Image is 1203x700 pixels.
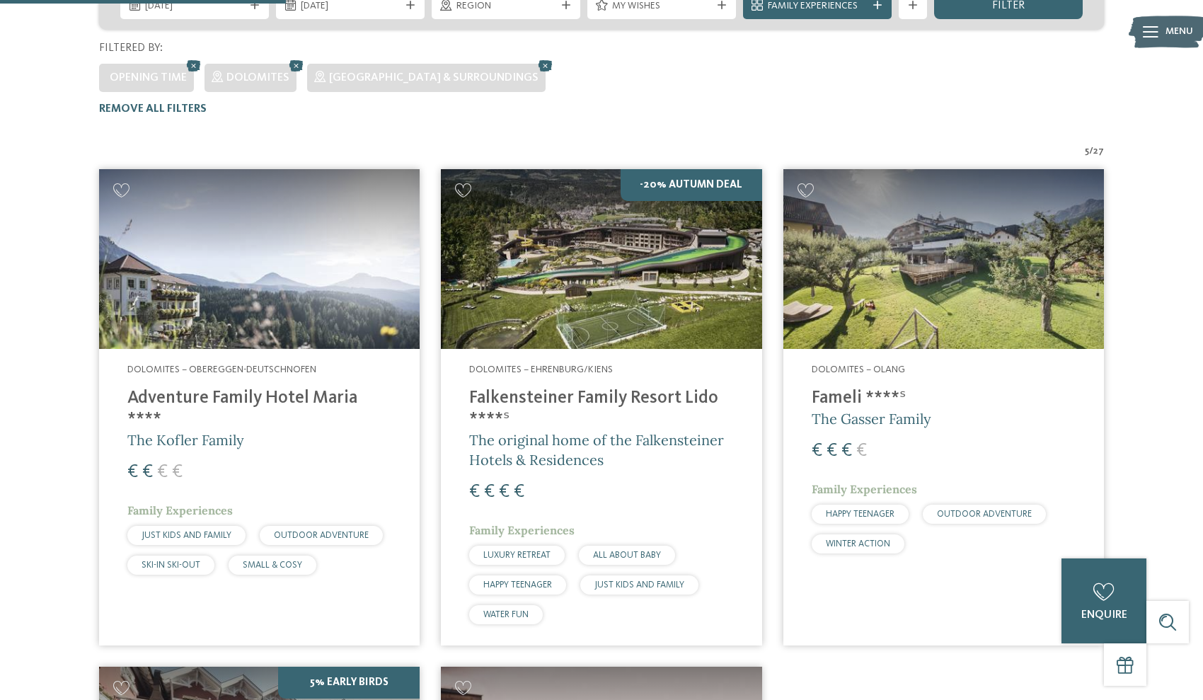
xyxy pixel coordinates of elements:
span: [GEOGRAPHIC_DATA] & surroundings [329,72,539,84]
span: € [812,442,822,460]
img: Looking for family hotels? Find the best ones here! [441,169,761,350]
span: Remove all filters [99,103,207,115]
span: Family Experiences [127,503,233,517]
h4: Adventure Family Hotel Maria **** [127,388,391,430]
span: € [142,463,153,481]
span: HAPPY TEENAGER [826,510,894,519]
span: Opening time [110,72,187,84]
span: ALL ABOUT BABY [593,551,661,560]
span: JUST KIDS AND FAMILY [142,531,231,540]
span: HAPPY TEENAGER [483,580,552,590]
span: Dolomites – Olang [812,365,905,374]
span: SKI-IN SKI-OUT [142,561,200,570]
span: WATER FUN [483,610,529,619]
span: The Kofler Family [127,431,244,449]
span: € [856,442,867,460]
span: WINTER ACTION [826,539,890,549]
span: / [1089,144,1093,159]
span: 27 [1093,144,1104,159]
a: Looking for family hotels? Find the best ones here! Dolomites – Olang Fameli ****ˢ The Gasser Fam... [783,169,1104,646]
span: 5 [1085,144,1089,159]
span: € [157,463,168,481]
span: € [172,463,183,481]
span: OUTDOOR ADVENTURE [937,510,1032,519]
span: SMALL & COSY [243,561,302,570]
a: Looking for family hotels? Find the best ones here! Dolomites – Obereggen-Deutschnofen Adventure ... [99,169,420,646]
span: The Gasser Family [812,410,931,428]
span: € [484,483,495,501]
span: € [514,483,524,501]
span: Dolomites [226,72,289,84]
a: Looking for family hotels? Find the best ones here! -20% Autumn Deal Dolomites – Ehrenburg/Kiens ... [441,169,761,646]
span: JUST KIDS AND FAMILY [594,580,684,590]
span: Dolomites – Ehrenburg/Kiens [469,365,613,374]
span: Family Experiences [469,523,575,537]
img: Looking for family hotels? Find the best ones here! [783,169,1104,350]
span: enquire [1081,609,1127,621]
span: OUTDOOR ADVENTURE [274,531,369,540]
img: Adventure Family Hotel Maria **** [99,169,420,350]
span: Filtered by: [99,42,163,54]
span: Family Experiences [812,482,917,496]
span: LUXURY RETREAT [483,551,551,560]
span: € [469,483,480,501]
span: € [841,442,852,460]
span: Dolomites – Obereggen-Deutschnofen [127,365,316,374]
a: enquire [1061,558,1146,643]
span: € [827,442,837,460]
span: The original home of the Falkensteiner Hotels & Residences [469,431,724,469]
h4: Falkensteiner Family Resort Lido ****ˢ [469,388,733,430]
span: € [499,483,510,501]
span: € [127,463,138,481]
